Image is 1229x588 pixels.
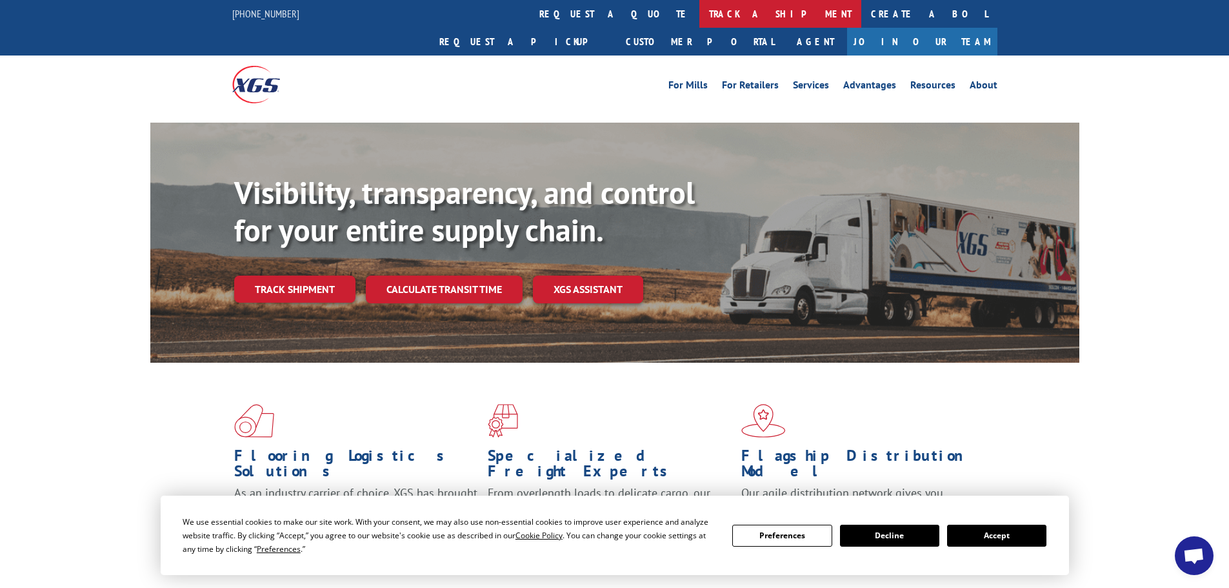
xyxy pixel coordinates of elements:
[741,404,786,438] img: xgs-icon-flagship-distribution-model-red
[234,172,695,250] b: Visibility, transparency, and control for your entire supply chain.
[183,515,717,556] div: We use essential cookies to make our site work. With your consent, we may also use non-essential ...
[910,80,955,94] a: Resources
[488,448,732,485] h1: Specialized Freight Experts
[488,404,518,438] img: xgs-icon-focused-on-flooring-red
[366,276,523,303] a: Calculate transit time
[234,485,477,531] span: As an industry carrier of choice, XGS has brought innovation and dedication to flooring logistics...
[741,448,985,485] h1: Flagship Distribution Model
[668,80,708,94] a: For Mills
[533,276,643,303] a: XGS ASSISTANT
[970,80,997,94] a: About
[616,28,784,56] a: Customer Portal
[234,404,274,438] img: xgs-icon-total-supply-chain-intelligence-red
[840,525,939,547] button: Decline
[257,543,301,554] span: Preferences
[741,485,979,516] span: Our agile distribution network gives you nationwide inventory management on demand.
[234,448,478,485] h1: Flooring Logistics Solutions
[722,80,779,94] a: For Retailers
[784,28,847,56] a: Agent
[430,28,616,56] a: Request a pickup
[161,496,1069,575] div: Cookie Consent Prompt
[843,80,896,94] a: Advantages
[488,485,732,543] p: From overlength loads to delicate cargo, our experienced staff knows the best way to move your fr...
[234,276,355,303] a: Track shipment
[847,28,997,56] a: Join Our Team
[793,80,829,94] a: Services
[732,525,832,547] button: Preferences
[947,525,1046,547] button: Accept
[1175,536,1214,575] div: Open chat
[515,530,563,541] span: Cookie Policy
[232,7,299,20] a: [PHONE_NUMBER]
